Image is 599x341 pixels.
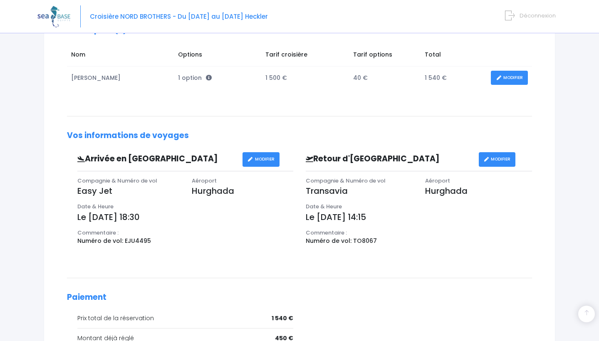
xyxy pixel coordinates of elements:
td: [PERSON_NAME] [67,67,174,89]
p: Hurghada [192,185,294,197]
span: Compagnie & Numéro de vol [77,177,157,185]
span: Date & Heure [77,203,114,210]
span: Date & Heure [306,203,342,210]
td: Tarif options [349,46,421,66]
p: Hurghada [425,185,532,197]
td: Nom [67,46,174,66]
span: Compagnie & Numéro de vol [306,177,386,185]
h3: Retour d'[GEOGRAPHIC_DATA] [299,154,479,164]
a: MODIFIER [479,152,516,167]
td: Total [421,46,487,66]
p: Numéro de vol: TO8067 [306,237,532,245]
span: 1 540 € [272,314,293,323]
h2: Vos informations de voyages [67,131,532,141]
a: MODIFIER [243,152,280,167]
td: 1 500 € [261,67,349,89]
span: Commentaire : [77,229,119,237]
div: Prix total de la réservation [77,314,293,323]
span: Commentaire : [306,229,347,237]
p: Numéro de vol: EJU4495 [77,237,293,245]
p: Le [DATE] 18:30 [77,211,293,223]
h2: Participant(s) de la réservation [67,25,532,35]
h3: Arrivée en [GEOGRAPHIC_DATA] [71,154,243,164]
td: Options [174,46,261,66]
span: Déconnexion [520,12,556,20]
td: 40 € [349,67,421,89]
p: Easy Jet [77,185,179,197]
span: Aéroport [192,177,217,185]
span: Aéroport [425,177,450,185]
p: Le [DATE] 14:15 [306,211,532,223]
span: 1 option [178,74,212,82]
td: 1 540 € [421,67,487,89]
td: Tarif croisière [261,46,349,66]
a: MODIFIER [491,71,528,85]
p: Transavia [306,185,413,197]
h2: Paiement [67,293,532,302]
span: Croisière NORD BROTHERS - Du [DATE] au [DATE] Heckler [90,12,268,21]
